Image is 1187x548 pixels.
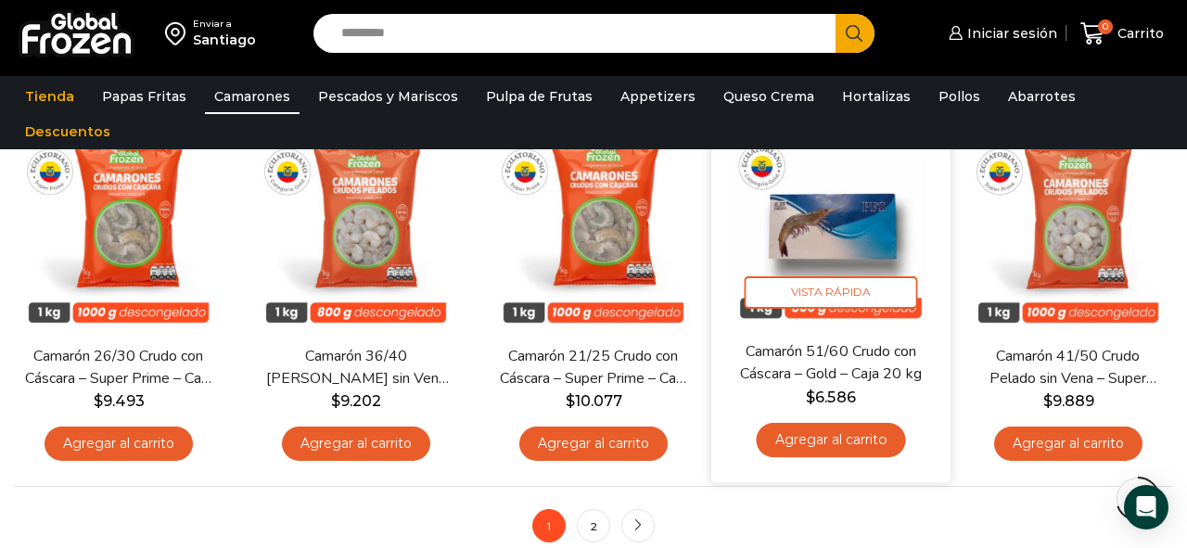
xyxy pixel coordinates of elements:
a: Pollos [929,79,989,114]
bdi: 9.493 [94,392,145,410]
a: Agregar al carrito: “Camarón 41/50 Crudo Pelado sin Vena - Super Prime - Caja 10 kg” [994,427,1142,461]
span: Carrito [1113,24,1164,43]
bdi: 9.202 [331,392,381,410]
a: 2 [577,509,610,542]
bdi: 9.889 [1043,392,1094,410]
span: Iniciar sesión [963,24,1057,43]
a: 0 Carrito [1076,12,1168,56]
a: Iniciar sesión [944,15,1057,52]
a: Agregar al carrito: “Camarón 36/40 Crudo Pelado sin Vena - Gold - Caja 10 kg” [282,427,430,461]
bdi: 10.077 [566,392,622,410]
a: Agregar al carrito: “Camarón 26/30 Crudo con Cáscara - Super Prime - Caja 10 kg” [45,427,193,461]
a: Agregar al carrito: “Camarón 21/25 Crudo con Cáscara - Super Prime - Caja 10 kg” [519,427,668,461]
a: Abarrotes [999,79,1085,114]
span: $ [331,392,340,410]
span: $ [1043,392,1053,410]
a: Camarón 41/50 Crudo Pelado sin Vena – Super Prime – Caja 10 kg [974,346,1162,389]
div: Enviar a [193,18,256,31]
span: 1 [532,509,566,542]
span: Vista Rápida [745,276,918,309]
button: Search button [836,14,874,53]
a: Tienda [16,79,83,114]
a: Camarón 26/30 Crudo con Cáscara – Super Prime – Caja 10 kg [24,346,212,389]
img: address-field-icon.svg [165,18,193,49]
a: Descuentos [16,114,120,149]
a: Queso Crema [714,79,823,114]
span: $ [94,392,103,410]
a: Camarón 36/40 [PERSON_NAME] sin Vena – Gold – Caja 10 kg [262,346,450,389]
div: Santiago [193,31,256,49]
span: $ [566,392,575,410]
a: Appetizers [611,79,705,114]
a: Pulpa de Frutas [477,79,602,114]
a: Agregar al carrito: “Camarón 51/60 Crudo con Cáscara - Gold - Caja 20 kg” [756,423,905,457]
a: Camarón 21/25 Crudo con Cáscara – Super Prime – Caja 10 kg [499,346,687,389]
a: Pescados y Mariscos [309,79,467,114]
a: Papas Fritas [93,79,196,114]
a: Camarones [205,79,300,114]
a: Camarón 51/60 Crudo con Cáscara – Gold – Caja 20 kg [736,342,926,386]
span: $ [806,389,815,406]
a: Hortalizas [833,79,920,114]
bdi: 6.586 [806,389,855,406]
div: Open Intercom Messenger [1124,485,1168,529]
span: 0 [1098,19,1113,34]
